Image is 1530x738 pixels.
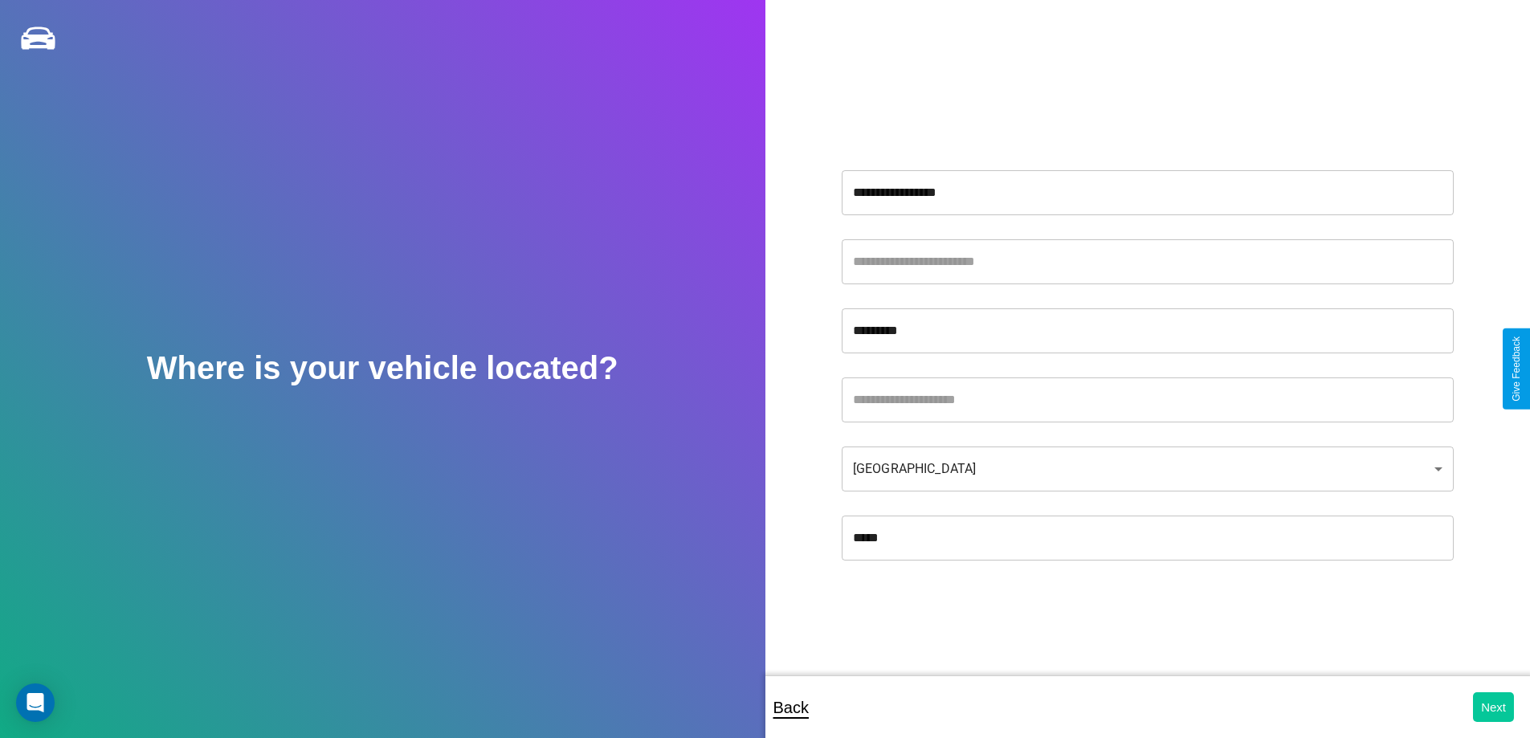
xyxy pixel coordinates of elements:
[842,446,1454,491] div: [GEOGRAPHIC_DATA]
[773,693,809,722] p: Back
[147,350,618,386] h2: Where is your vehicle located?
[1511,336,1522,402] div: Give Feedback
[16,683,55,722] div: Open Intercom Messenger
[1473,692,1514,722] button: Next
